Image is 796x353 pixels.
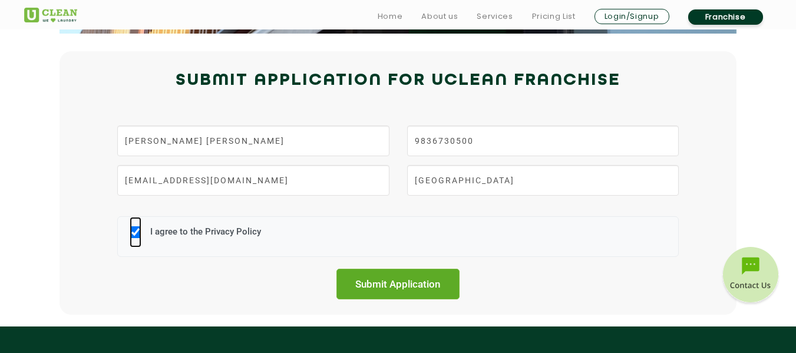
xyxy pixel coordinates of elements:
h2: Submit Application for UCLEAN FRANCHISE [24,67,772,95]
input: Phone Number* [407,126,679,156]
input: Name* [117,126,389,156]
a: Services [477,9,513,24]
a: Home [378,9,403,24]
img: UClean Laundry and Dry Cleaning [24,8,77,22]
a: Franchise [688,9,763,25]
a: Login/Signup [594,9,669,24]
img: contact-btn [721,247,780,306]
a: Pricing List [532,9,576,24]
input: City* [407,165,679,196]
label: I agree to the Privacy Policy [147,226,261,248]
input: Email Id* [117,165,389,196]
a: About us [421,9,458,24]
input: Submit Application [336,269,460,299]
